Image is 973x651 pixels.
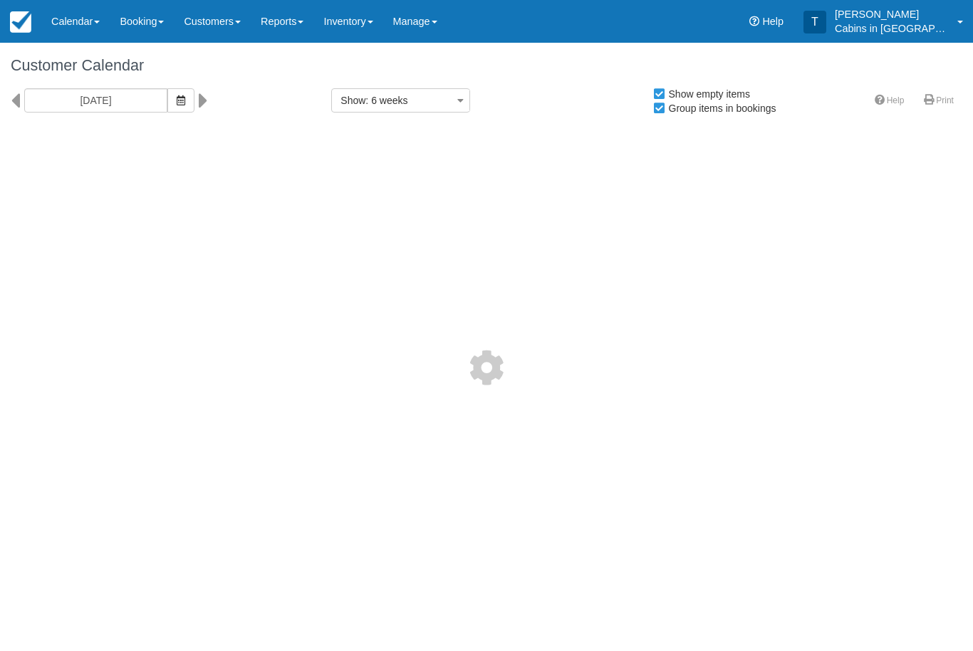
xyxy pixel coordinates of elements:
span: : 6 weeks [365,95,407,106]
span: Show empty items [652,88,761,98]
p: Cabins in [GEOGRAPHIC_DATA] [835,21,949,36]
label: Group items in bookings [652,98,786,119]
button: Show: 6 weeks [331,88,470,113]
span: Group items in bookings [652,103,788,113]
div: T [803,11,826,33]
img: checkfront-main-nav-mini-logo.png [10,11,31,33]
h1: Customer Calendar [11,57,962,74]
a: Print [915,90,962,111]
span: Help [762,16,784,27]
span: Show [340,95,365,106]
a: Help [866,90,913,111]
i: Help [749,16,759,26]
label: Show empty items [652,83,759,105]
p: [PERSON_NAME] [835,7,949,21]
